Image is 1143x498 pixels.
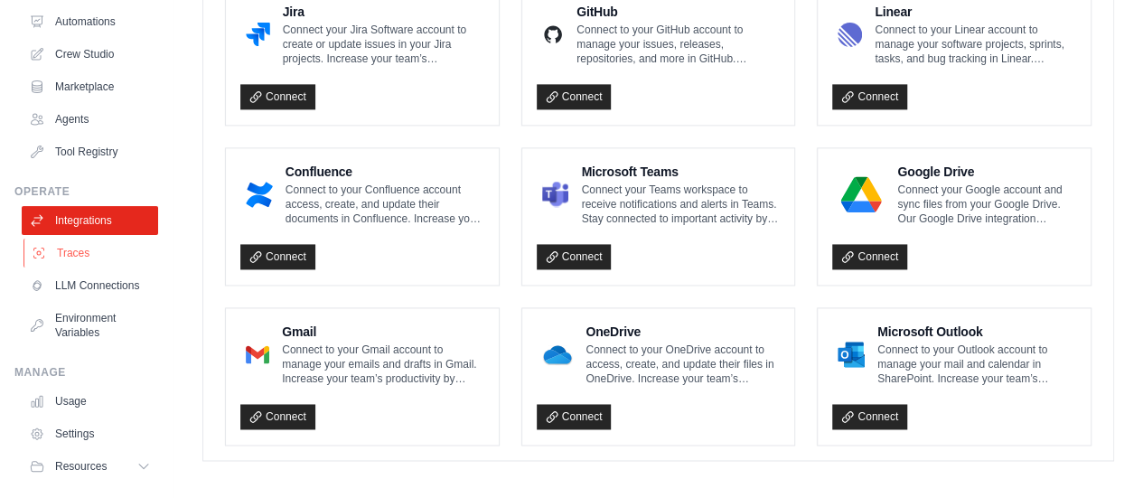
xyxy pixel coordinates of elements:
[282,323,484,341] h4: Gmail
[875,23,1076,66] p: Connect to your Linear account to manage your software projects, sprints, tasks, and bug tracking...
[586,343,780,386] p: Connect to your OneDrive account to access, create, and update their files in OneDrive. Increase ...
[14,184,158,199] div: Operate
[537,244,612,269] a: Connect
[542,336,574,372] img: OneDrive Logo
[286,163,484,181] h4: Confluence
[832,404,907,429] a: Connect
[246,16,270,52] img: Jira Logo
[22,387,158,416] a: Usage
[875,3,1076,21] h4: Linear
[55,459,107,474] span: Resources
[576,23,780,66] p: Connect to your GitHub account to manage your issues, releases, repositories, and more in GitHub....
[838,16,862,52] img: Linear Logo
[22,40,158,69] a: Crew Studio
[22,206,158,235] a: Integrations
[832,244,907,269] a: Connect
[14,365,158,380] div: Manage
[897,163,1076,181] h4: Google Drive
[22,72,158,101] a: Marketplace
[282,343,484,386] p: Connect to your Gmail account to manage your emails and drafts in Gmail. Increase your team’s pro...
[22,419,158,448] a: Settings
[22,304,158,347] a: Environment Variables
[877,343,1076,386] p: Connect to your Outlook account to manage your mail and calendar in SharePoint. Increase your tea...
[22,452,158,481] button: Resources
[22,137,158,166] a: Tool Registry
[22,271,158,300] a: LLM Connections
[240,84,315,109] a: Connect
[240,404,315,429] a: Connect
[542,176,569,212] img: Microsoft Teams Logo
[576,3,780,21] h4: GitHub
[240,244,315,269] a: Connect
[897,183,1076,226] p: Connect your Google account and sync files from your Google Drive. Our Google Drive integration e...
[877,323,1076,341] h4: Microsoft Outlook
[537,404,612,429] a: Connect
[542,16,564,52] img: GitHub Logo
[22,7,158,36] a: Automations
[838,176,885,212] img: Google Drive Logo
[23,239,160,268] a: Traces
[586,323,780,341] h4: OneDrive
[832,84,907,109] a: Connect
[838,336,865,372] img: Microsoft Outlook Logo
[286,183,484,226] p: Connect to your Confluence account access, create, and update their documents in Confluence. Incr...
[537,84,612,109] a: Connect
[283,23,484,66] p: Connect your Jira Software account to create or update issues in your Jira projects. Increase you...
[581,163,780,181] h4: Microsoft Teams
[581,183,780,226] p: Connect your Teams workspace to receive notifications and alerts in Teams. Stay connected to impo...
[246,176,273,212] img: Confluence Logo
[246,336,269,372] img: Gmail Logo
[22,105,158,134] a: Agents
[283,3,484,21] h4: Jira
